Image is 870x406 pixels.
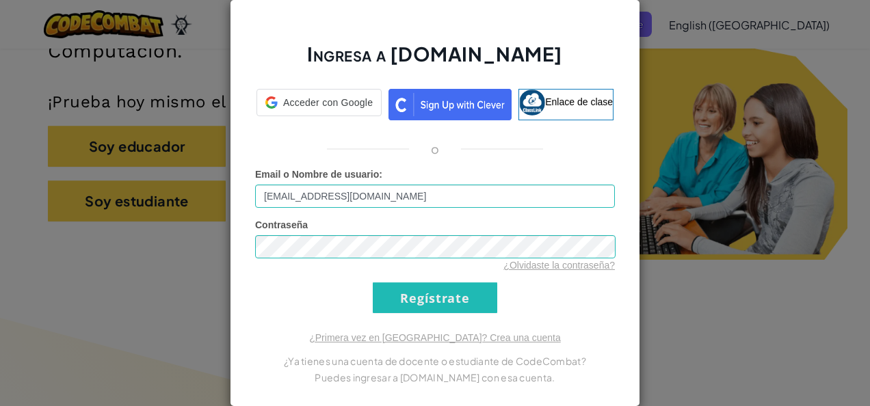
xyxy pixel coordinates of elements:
[255,169,379,180] span: Email o Nombre de usuario
[256,89,382,116] div: Acceder con Google
[255,369,615,385] p: Puedes ingresar a [DOMAIN_NAME] con esa cuenta.
[256,89,382,120] a: Acceder con Google
[309,332,561,343] a: ¿Primera vez en [GEOGRAPHIC_DATA]? Crea una cuenta
[545,96,613,107] span: Enlace de clase
[373,282,497,313] input: Regístrate
[283,96,373,109] span: Acceder con Google
[388,89,512,120] img: clever_sso_button@2x.png
[255,167,382,181] label: :
[519,90,545,116] img: classlink-logo-small.png
[431,141,439,157] p: o
[255,353,615,369] p: ¿Ya tienes una cuenta de docente o estudiante de CodeCombat?
[503,260,615,271] a: ¿Olvidaste la contraseña?
[255,219,308,230] span: Contraseña
[255,41,615,81] h2: Ingresa a [DOMAIN_NAME]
